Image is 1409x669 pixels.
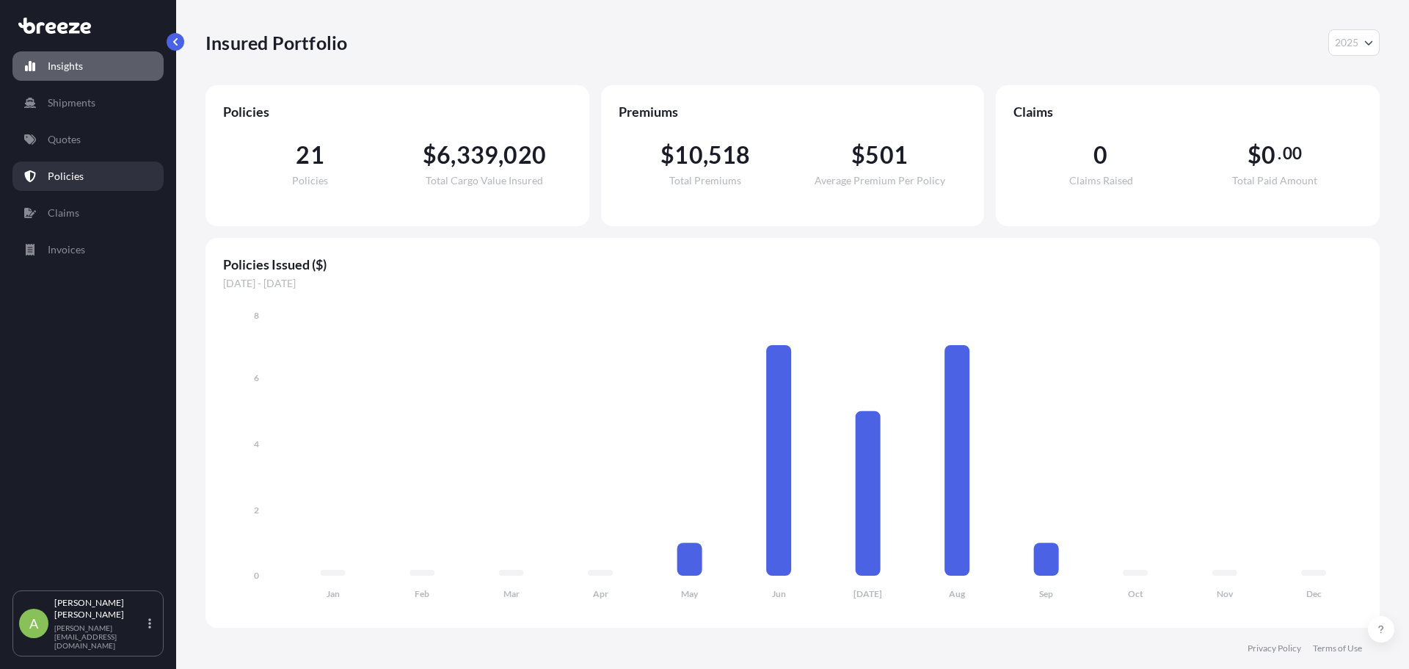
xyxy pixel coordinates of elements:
[254,372,259,383] tspan: 6
[660,143,674,167] span: $
[1217,588,1234,599] tspan: Nov
[12,125,164,154] a: Quotes
[503,588,520,599] tspan: Mar
[48,242,85,257] p: Invoices
[815,176,945,186] span: Average Premium Per Policy
[426,176,543,186] span: Total Cargo Value Insured
[12,198,164,228] a: Claims
[48,95,95,110] p: Shipments
[619,103,967,120] span: Premiums
[853,588,882,599] tspan: [DATE]
[12,51,164,81] a: Insights
[12,88,164,117] a: Shipments
[593,588,608,599] tspan: Apr
[223,256,1362,273] span: Policies Issued ($)
[223,276,1362,291] span: [DATE] - [DATE]
[1248,143,1261,167] span: $
[669,176,741,186] span: Total Premiums
[205,31,347,54] p: Insured Portfolio
[681,588,699,599] tspan: May
[54,623,145,650] p: [PERSON_NAME][EMAIL_ADDRESS][DOMAIN_NAME]
[1093,143,1107,167] span: 0
[292,176,328,186] span: Policies
[1261,143,1275,167] span: 0
[851,143,865,167] span: $
[48,59,83,73] p: Insights
[1039,588,1053,599] tspan: Sep
[708,143,751,167] span: 518
[772,588,786,599] tspan: Jun
[1278,148,1281,159] span: .
[48,132,81,147] p: Quotes
[1069,176,1133,186] span: Claims Raised
[949,588,966,599] tspan: Aug
[1248,643,1301,654] a: Privacy Policy
[1283,148,1302,159] span: 00
[498,143,503,167] span: ,
[254,570,259,581] tspan: 0
[437,143,451,167] span: 6
[456,143,499,167] span: 339
[48,169,84,184] p: Policies
[12,162,164,191] a: Policies
[503,143,546,167] span: 020
[703,143,708,167] span: ,
[327,588,340,599] tspan: Jan
[451,143,456,167] span: ,
[254,505,259,516] tspan: 2
[1128,588,1143,599] tspan: Oct
[865,143,908,167] span: 501
[223,103,572,120] span: Policies
[29,616,38,631] span: A
[1306,588,1322,599] tspan: Dec
[423,143,437,167] span: $
[48,206,79,220] p: Claims
[1335,35,1358,50] span: 2025
[296,143,324,167] span: 21
[1232,176,1317,186] span: Total Paid Amount
[674,143,702,167] span: 10
[254,438,259,449] tspan: 4
[12,235,164,264] a: Invoices
[1313,643,1362,654] a: Terms of Use
[1328,29,1380,56] button: Year Selector
[415,588,429,599] tspan: Feb
[54,597,145,621] p: [PERSON_NAME] [PERSON_NAME]
[254,310,259,321] tspan: 8
[1013,103,1362,120] span: Claims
